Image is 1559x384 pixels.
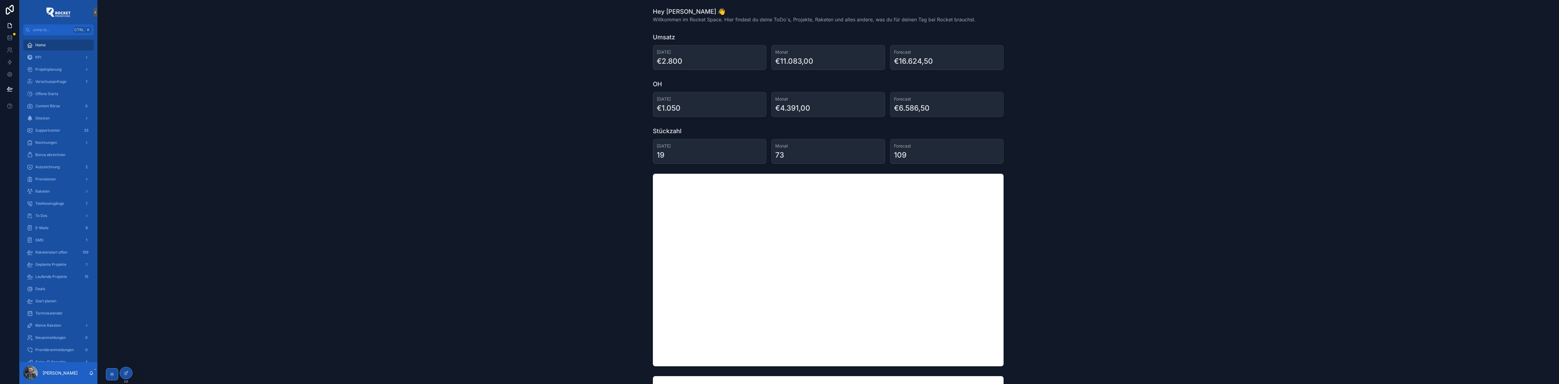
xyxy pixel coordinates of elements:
span: Laufende Projekte [35,274,67,279]
a: Start planen [23,296,94,307]
div: 0 [83,346,90,354]
span: SMS [35,238,44,243]
span: Geplante Projekte [35,262,66,267]
a: Geplante Projekte1 [23,259,94,270]
span: Jump to... [33,27,71,32]
div: 2 [83,163,90,171]
span: Auszeichnung [35,165,60,169]
p: [PERSON_NAME] [43,370,78,376]
span: Glocken [35,116,50,121]
div: €11.083,00 [775,56,813,66]
span: Projektplanung [35,67,62,72]
a: Meine Raketen [23,320,94,331]
div: 1 [83,78,90,85]
a: Terminkalender [23,308,94,319]
div: 4 [83,358,90,366]
a: Glocken [23,113,94,124]
span: KPI [35,55,41,60]
a: Supportcenter33 [23,125,94,136]
div: €4.391,00 [775,103,810,113]
div: 73 [775,150,784,160]
div: 1 [83,200,90,207]
img: App logo [46,7,71,17]
h1: OH [653,80,662,88]
div: 33 [82,127,90,134]
span: Provideranmeldungen [35,347,74,352]
span: Supportcenter [35,128,60,133]
span: Deals [35,286,45,291]
span: K [86,27,91,32]
h1: Stückzahl [653,127,681,135]
span: Terminkalender [35,311,63,316]
a: Bonus abrechnen [23,149,94,160]
div: 159 [81,249,90,256]
h3: Forecast [894,143,1000,149]
span: E-Mails [35,226,48,230]
div: 109 [894,150,906,160]
span: Start planen [35,299,56,304]
h3: Monat [775,143,881,149]
div: 19 [657,150,664,160]
a: Auszeichnung2 [23,162,94,172]
a: SMS1 [23,235,94,246]
h3: Monat [775,96,881,102]
a: KPI [23,52,94,63]
span: To Dos [35,213,47,218]
a: Raketenstart offen159 [23,247,94,258]
a: Projektplanung [23,64,94,75]
a: Provisionen [23,174,94,185]
a: Content Börse0 [23,101,94,112]
a: Sales-ID Provider4 [23,357,94,368]
span: Bonus abrechnen [35,152,65,157]
a: Vorschussanfrage1 [23,76,94,87]
span: Ctrl [74,27,85,33]
h3: [DATE] [657,49,762,55]
a: Provideranmeldungen0 [23,344,94,355]
div: €1.050 [657,103,681,113]
div: 6 [83,224,90,232]
div: 1 [83,261,90,268]
h3: [DATE] [657,143,762,149]
div: €6.586,50 [894,103,930,113]
h3: Monat [775,49,881,55]
a: Offene Starts [23,88,94,99]
span: Rechnungen [35,140,57,145]
a: Neuanmeldungen0 [23,332,94,343]
span: Telefoneingänge [35,201,64,206]
span: Neuanmeldungen [35,335,66,340]
h3: Forecast [894,49,1000,55]
span: Offene Starts [35,91,58,96]
a: Home [23,40,94,51]
a: Laufende Projekte15 [23,271,94,282]
span: Sales-ID Provider [35,360,66,364]
div: scrollable content [19,35,97,362]
div: 1 [83,236,90,244]
span: Willkommen im Rocket Space. Hier findest du deine ToDo´s, Projekte, Raketen und alles andere, was... [653,16,976,23]
h1: Hey [PERSON_NAME] 👋 [653,7,976,16]
div: 0 [83,334,90,341]
h3: Forecast [894,96,1000,102]
span: Vorschussanfrage [35,79,66,84]
a: Raketen [23,186,94,197]
div: €2.800 [657,56,682,66]
a: To Dos [23,210,94,221]
h1: Umsatz [653,33,675,41]
a: E-Mails6 [23,222,94,233]
a: Deals [23,283,94,294]
span: Content Börse [35,104,60,108]
h3: [DATE] [657,96,762,102]
span: Meine Raketen [35,323,61,328]
div: 15 [83,273,90,280]
button: Jump to...CtrlK [23,24,94,35]
span: Home [35,43,46,48]
a: Telefoneingänge1 [23,198,94,209]
span: Provisionen [35,177,56,182]
span: Raketen [35,189,50,194]
a: Rechnungen [23,137,94,148]
div: 0 [83,102,90,110]
div: €16.624,50 [894,56,933,66]
span: Raketenstart offen [35,250,67,255]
